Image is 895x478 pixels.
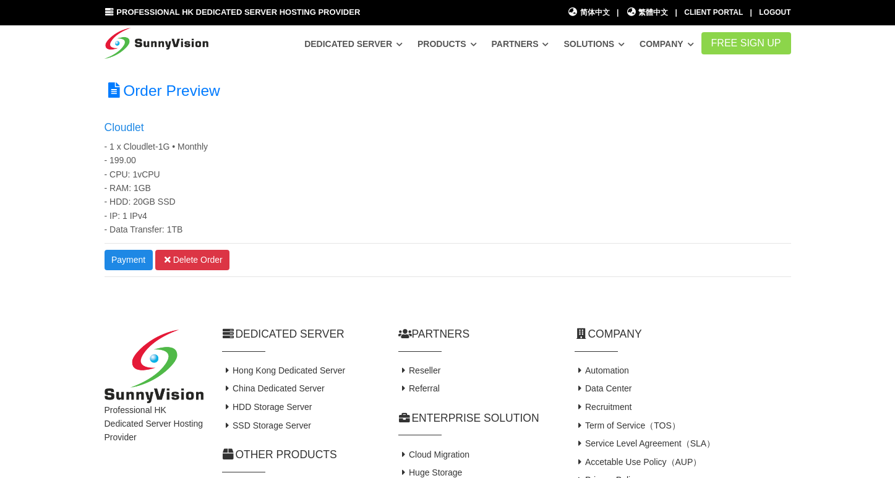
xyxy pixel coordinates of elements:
h5: Cloudlet [105,120,791,135]
li: | [675,7,677,19]
li: | [617,7,619,19]
div: Client Portal [684,7,743,19]
a: Hong Kong Dedicated Server [222,365,346,375]
a: 简体中文 [567,7,610,19]
a: Term of Service（TOS） [575,420,680,430]
h2: Partners [398,326,556,342]
a: Data Center [575,383,632,393]
a: Products [418,33,477,55]
h2: Other Products [222,447,380,463]
a: Company [640,33,694,55]
span: - 1 x Cloudlet-1G • Monthly - 199.00 - CPU: 1vCPU - RAM: 1GB - HDD: 20GB SSD - IP: 1 IPv4 - Data ... [105,120,791,234]
a: HDD Storage Server [222,402,312,412]
a: Recruitment [575,402,632,412]
span: Professional HK Dedicated Server Hosting Provider [116,7,360,17]
a: Dedicated Server [304,33,403,55]
h2: Order Preview [105,80,791,101]
h2: Company [575,326,791,342]
h2: Dedicated Server [222,326,380,342]
a: Reseller [398,365,441,375]
a: FREE Sign Up [701,32,791,54]
img: SunnyVision Limited [105,330,203,403]
h2: Enterprise Solution [398,411,556,426]
a: Partners [492,33,549,55]
a: Accetable Use Policy（AUP） [575,457,702,467]
a: Automation [575,365,629,375]
a: SSD Storage Server [222,420,311,430]
li: | [750,7,752,19]
a: Service Level Agreement（SLA） [575,438,716,448]
a: 繁體中文 [626,7,669,19]
a: Solutions [563,33,625,55]
a: Logout [759,8,790,17]
a: Referral [398,383,440,393]
a: Payment [105,250,153,271]
a: Cloud Migration [398,450,470,459]
a: Huge Storage [398,467,463,477]
a: China Dedicated Server [222,383,325,393]
a: Delete Order [155,250,230,271]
